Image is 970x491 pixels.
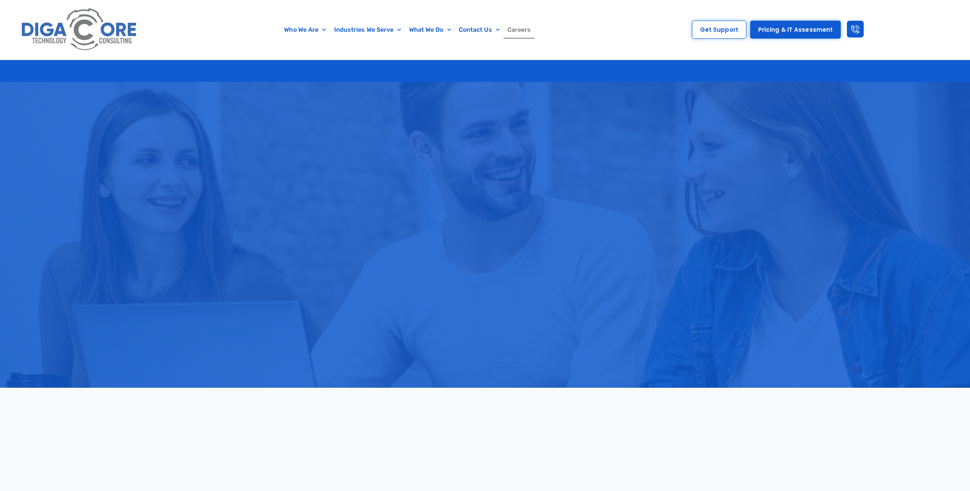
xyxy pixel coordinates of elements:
a: Careers [504,21,535,39]
span: Get Support [700,27,738,33]
span: Pricing & IT Assessment [758,27,833,33]
a: Industries We Serve [330,21,405,39]
a: Contact Us [455,21,504,39]
a: Who We Are [280,21,330,39]
a: Get Support [692,21,746,39]
img: Digacore logo 1 [18,4,141,56]
nav: Menu [187,21,628,39]
a: What We Do [405,21,455,39]
a: Pricing & IT Assessment [750,21,841,39]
